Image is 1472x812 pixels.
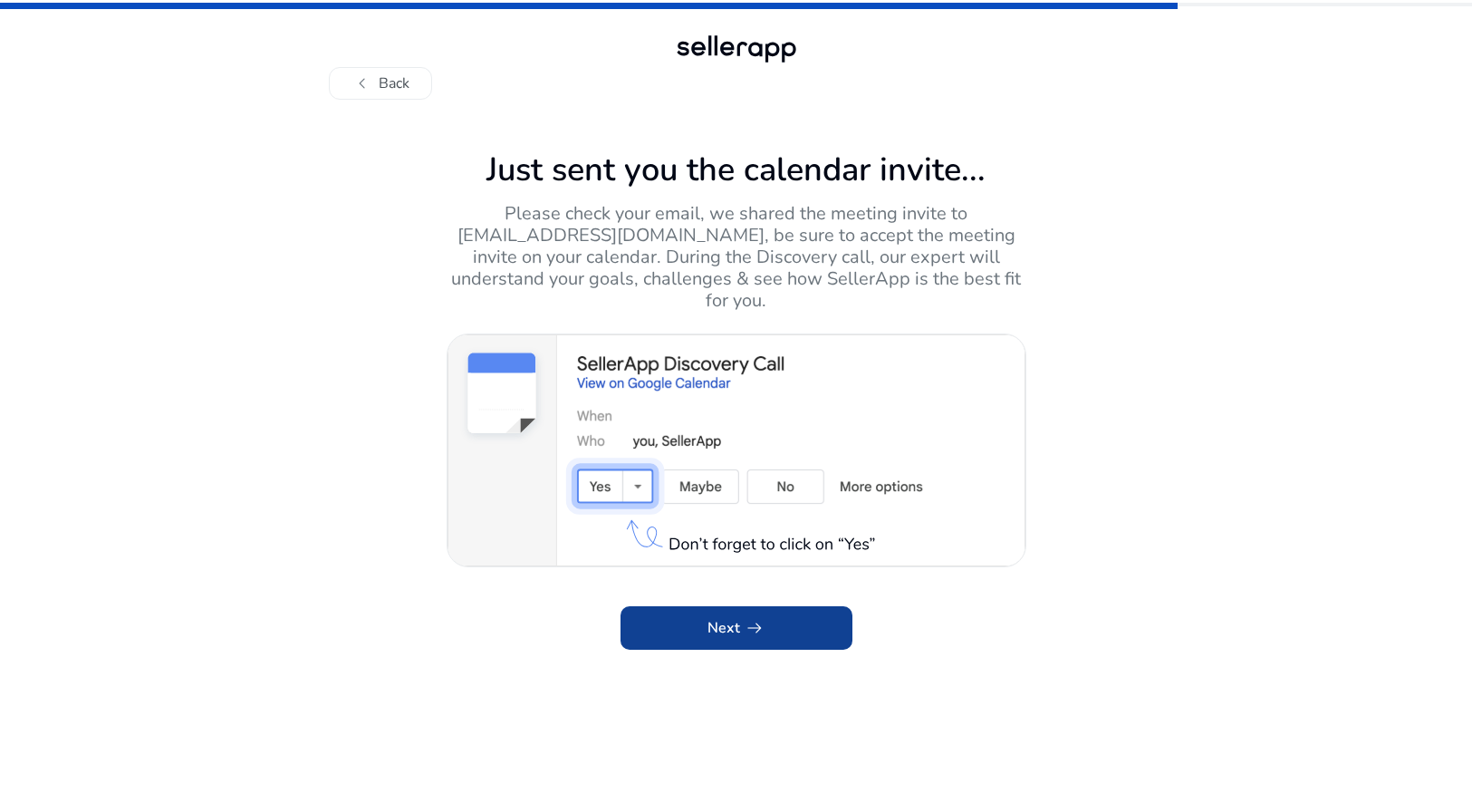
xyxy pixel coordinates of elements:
span: Next [707,617,765,639]
button: chevron_leftBack [329,67,432,100]
h3: Please check your email, we shared the meeting invite to [EMAIL_ADDRESS][DOMAIN_NAME], be sure to... [447,203,1026,312]
h1: Just sent you the calendar invite... [486,150,986,189]
span: chevron_left [351,72,373,94]
button: Nextarrow_right_alt [621,606,852,650]
span: arrow_right_alt [744,617,765,639]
